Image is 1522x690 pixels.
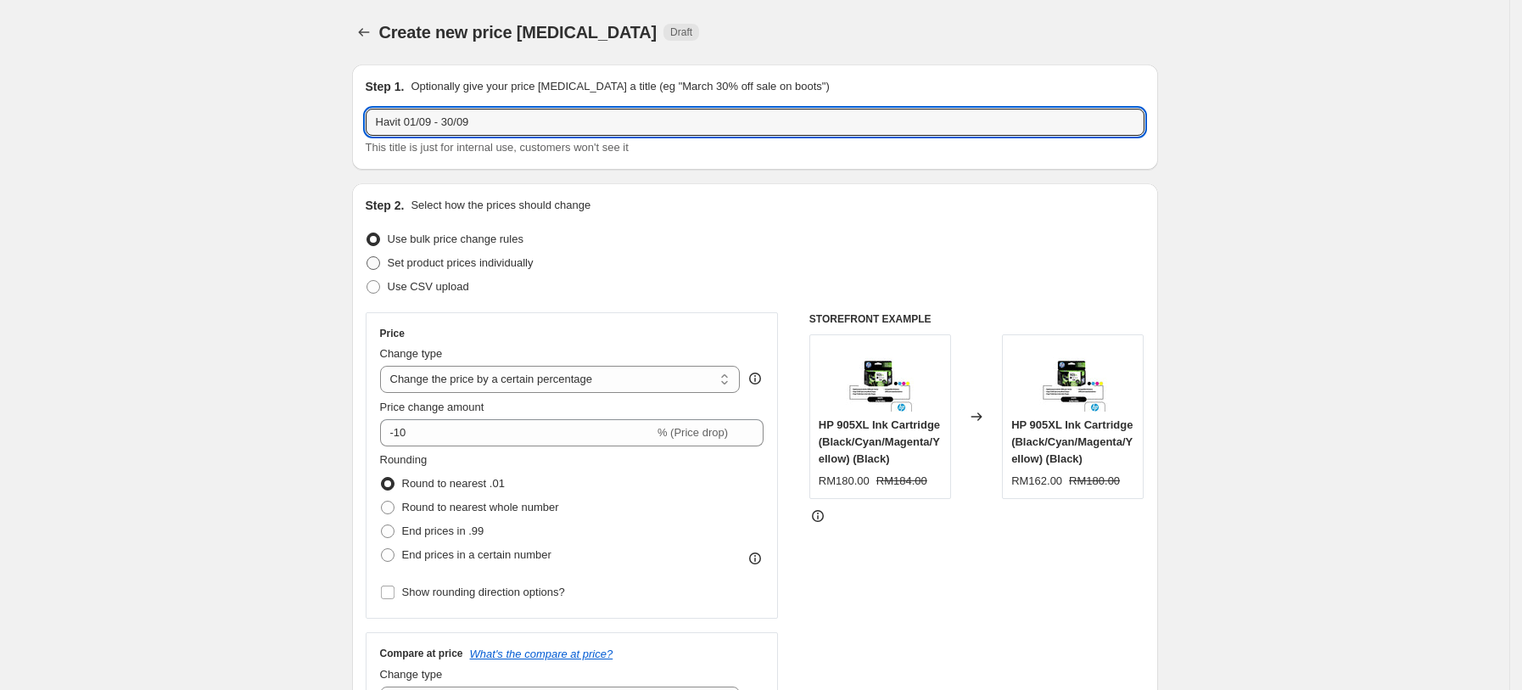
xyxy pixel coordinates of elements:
[411,78,829,95] p: Optionally give your price [MEDICAL_DATA] a title (eg "March 30% off sale on boots")
[1011,474,1062,487] span: RM162.00
[819,474,870,487] span: RM180.00
[819,418,940,465] span: HP 905XL Ink Cartridge (Black/Cyan/Magenta/Yellow) (Black)
[747,370,764,387] div: help
[388,256,534,269] span: Set product prices individually
[1069,474,1120,487] span: RM180.00
[809,312,1144,326] h6: STOREFRONT EXAMPLE
[402,501,559,513] span: Round to nearest whole number
[402,586,565,598] span: Show rounding direction options?
[876,474,927,487] span: RM184.00
[366,141,629,154] span: This title is just for internal use, customers won't see it
[380,327,405,340] h3: Price
[366,78,405,95] h2: Step 1.
[402,548,551,561] span: End prices in a certain number
[402,525,484,537] span: End prices in .99
[379,23,657,42] span: Create new price [MEDICAL_DATA]
[380,401,484,413] span: Price change amount
[670,25,692,39] span: Draft
[657,426,728,439] span: % (Price drop)
[380,668,443,681] span: Change type
[380,453,428,466] span: Rounding
[380,347,443,360] span: Change type
[846,344,914,412] img: 9055_80x.jpg
[388,233,523,245] span: Use bulk price change rules
[1039,344,1107,412] img: 9055_80x.jpg
[1011,418,1133,465] span: HP 905XL Ink Cartridge (Black/Cyan/Magenta/Yellow) (Black)
[380,647,463,660] h3: Compare at price
[366,197,405,214] h2: Step 2.
[388,280,469,293] span: Use CSV upload
[402,477,505,490] span: Round to nearest .01
[380,419,654,446] input: -15
[366,109,1144,136] input: 30% off holiday sale
[470,648,613,660] button: What's the compare at price?
[411,197,590,214] p: Select how the prices should change
[352,20,376,44] button: Price change jobs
